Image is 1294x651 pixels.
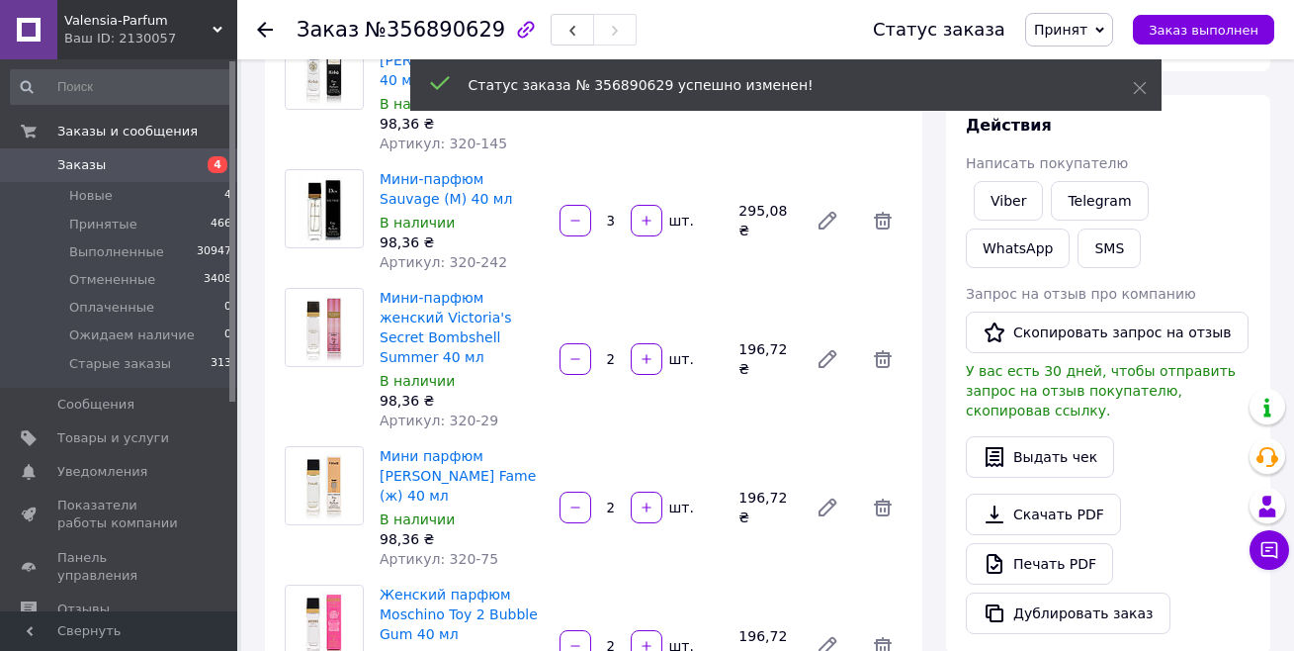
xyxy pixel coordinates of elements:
[69,187,113,205] span: Новые
[57,601,110,618] span: Отзывы
[69,299,154,317] span: Оплаченные
[380,96,455,112] span: В наличии
[299,170,351,247] img: Мини-парфюм Sauvage (М) 40 мл
[10,69,233,105] input: Поиск
[731,335,800,383] div: 196,72 ₴
[380,551,498,567] span: Артикул: 320-75
[380,529,544,549] div: 98,36 ₴
[380,136,507,151] span: Артикул: 320-145
[664,211,696,231] div: шт.
[69,216,137,233] span: Принятые
[664,349,696,369] div: шт.
[1078,229,1141,268] button: SMS
[808,488,847,527] a: Редактировать
[297,18,359,42] span: Заказ
[69,243,164,261] span: Выполненные
[966,229,1070,268] a: WhatsApp
[286,289,363,366] img: Мини-парфюм женский Victoria's Secret Bombshell Summer 40 мл
[286,447,363,524] img: Мини парфюм Paco Rabanne Fame (ж) 40 мл
[966,593,1170,634] button: Дублировать заказ
[731,484,800,531] div: 196,72 ₴
[380,373,455,389] span: В наличии
[380,511,455,527] span: В наличии
[966,543,1113,585] a: Печать PDF
[380,448,536,504] a: Мини парфюм [PERSON_NAME] Fame (ж) 40 мл
[365,18,505,42] span: №356890629
[1149,23,1258,38] span: Заказ выполнен
[57,429,169,447] span: Товары и услуги
[380,215,455,231] span: В наличии
[469,75,1083,95] div: Статус заказа № 356890629 успешно изменен!
[380,290,511,365] a: Мини-парфюм женский Victoria's Secret Bombshell Summer 40 мл
[966,312,1249,353] button: Скопировать запрос на отзыв
[57,497,183,532] span: Показатели работы компании
[873,20,1005,40] div: Статус заказа
[1133,15,1274,45] button: Заказ выполнен
[731,197,800,244] div: 295,08 ₴
[286,32,363,109] img: Мини парфюм Tiziana Terenzi Kirke (Ж) 40 мл
[204,271,231,289] span: 3408
[966,436,1114,478] button: Выдать чек
[380,587,538,642] a: Женский парфюм Moschino Toy 2 Bubble Gum 40 мл
[257,20,273,40] div: Вернуться назад
[863,201,903,240] span: Удалить
[863,488,903,527] span: Удалить
[966,116,1052,135] span: Действия
[57,156,106,174] span: Заказы
[211,355,231,373] span: 313
[224,326,231,344] span: 0
[69,271,155,289] span: Отмененные
[69,355,171,373] span: Старые заказы
[57,123,198,140] span: Заказы и сообщения
[974,181,1043,221] a: Viber
[966,494,1121,535] a: Скачать PDF
[197,243,231,261] span: 30947
[380,114,544,134] div: 98,36 ₴
[64,30,237,47] div: Ваш ID: 2130057
[64,12,213,30] span: Valensia-Parfum
[1051,181,1148,221] a: Telegram
[380,33,525,88] a: Мини парфюм [PERSON_NAME] (Ж) 40 мл
[224,187,231,205] span: 4
[808,201,847,240] a: Редактировать
[224,299,231,317] span: 0
[211,216,231,233] span: 466
[208,156,227,173] span: 4
[1034,22,1087,38] span: Принят
[1250,530,1289,570] button: Чат с покупателем
[863,339,903,379] span: Удалить
[69,326,195,344] span: Ожидаем наличие
[57,549,183,585] span: Панель управления
[57,463,147,481] span: Уведомления
[808,339,847,379] a: Редактировать
[380,232,544,252] div: 98,36 ₴
[380,254,507,270] span: Артикул: 320-242
[966,155,1128,171] span: Написать покупателю
[57,396,134,414] span: Сообщения
[380,413,498,428] span: Артикул: 320-29
[966,286,1196,302] span: Запрос на отзыв про компанию
[664,498,696,517] div: шт.
[380,391,544,411] div: 98,36 ₴
[966,363,1236,418] span: У вас есть 30 дней, чтобы отправить запрос на отзыв покупателю, скопировав ссылку.
[380,171,512,207] a: Мини-парфюм Sauvage (М) 40 мл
